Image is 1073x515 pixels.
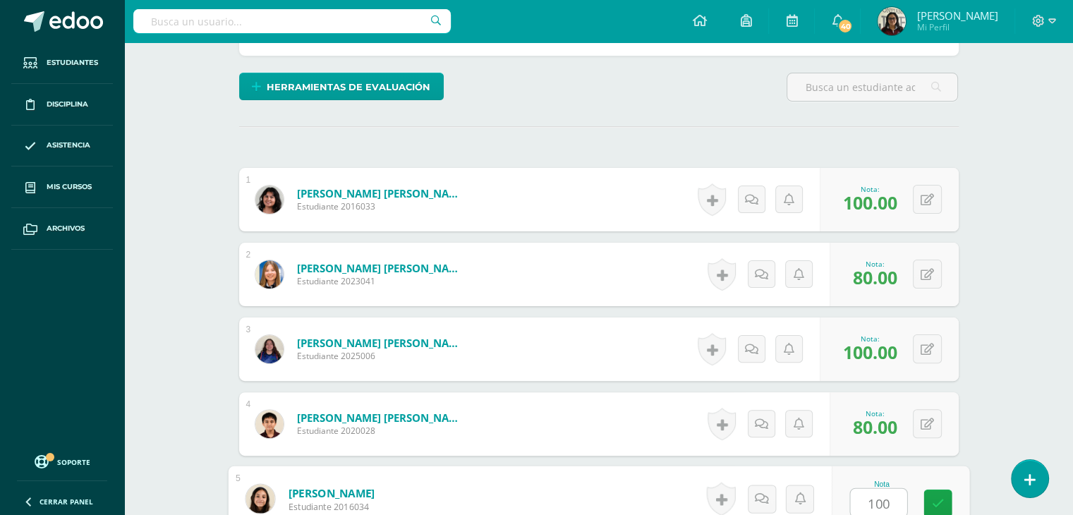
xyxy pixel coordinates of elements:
[916,21,998,33] span: Mi Perfil
[47,140,90,151] span: Asistencia
[11,126,113,167] a: Asistencia
[47,181,92,193] span: Mis cursos
[843,190,897,214] span: 100.00
[297,350,466,362] span: Estudiante 2025006
[11,42,113,84] a: Estudiantes
[11,208,113,250] a: Archivos
[288,500,375,513] span: Estudiante 2016034
[17,452,107,471] a: Soporte
[245,484,274,513] img: 2387bd9846f66142990f689055da7dd1.png
[843,334,897,344] div: Nota:
[853,265,897,289] span: 80.00
[297,336,466,350] a: [PERSON_NAME] [PERSON_NAME]
[57,457,90,467] span: Soporte
[843,340,897,364] span: 100.00
[255,335,284,363] img: 02fc95f1cea7a14427fa6a2cfa2f001c.png
[255,186,284,214] img: 9da4bd09db85578faf3960d75a072bc8.png
[288,485,375,500] a: [PERSON_NAME]
[853,259,897,269] div: Nota:
[837,18,853,34] span: 40
[47,99,88,110] span: Disciplina
[239,73,444,100] a: Herramientas de evaluación
[297,411,466,425] a: [PERSON_NAME] [PERSON_NAME]
[787,73,957,101] input: Busca un estudiante aquí...
[297,186,466,200] a: [PERSON_NAME] [PERSON_NAME]
[267,74,430,100] span: Herramientas de evaluación
[255,410,284,438] img: 524766aad4614d9db078e02bfb54a00b.png
[878,7,906,35] img: 8b43afba032d1a1ab885b25ccde4a4b3.png
[853,408,897,418] div: Nota:
[297,261,466,275] a: [PERSON_NAME] [PERSON_NAME]
[843,184,897,194] div: Nota:
[11,166,113,208] a: Mis cursos
[849,480,914,487] div: Nota
[40,497,93,507] span: Cerrar panel
[297,425,466,437] span: Estudiante 2020028
[133,9,451,33] input: Busca un usuario...
[916,8,998,23] span: [PERSON_NAME]
[853,415,897,439] span: 80.00
[255,260,284,289] img: 4bc0f6235ad3caadf354639d660304b4.png
[47,57,98,68] span: Estudiantes
[297,275,466,287] span: Estudiante 2023041
[47,223,85,234] span: Archivos
[297,200,466,212] span: Estudiante 2016033
[11,84,113,126] a: Disciplina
